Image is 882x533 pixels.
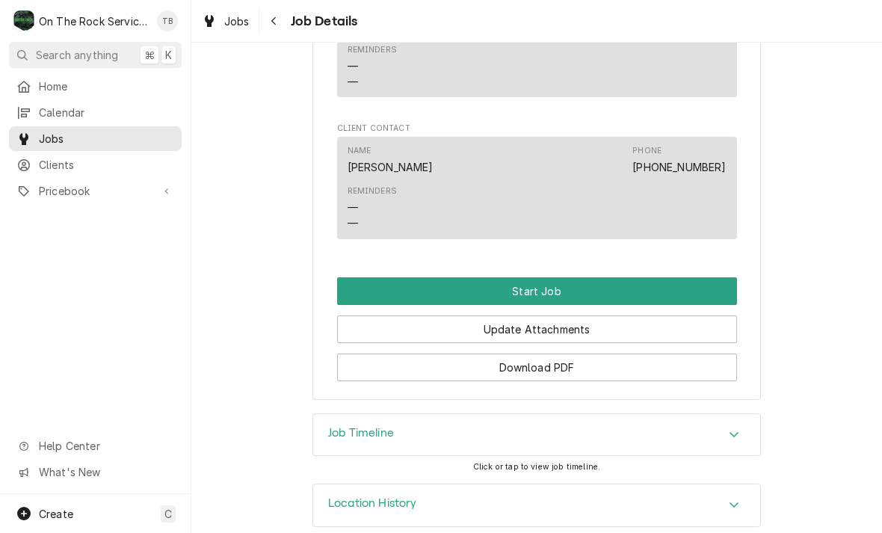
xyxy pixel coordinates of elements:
[337,137,737,239] div: Contact
[39,183,152,199] span: Pricebook
[348,145,371,157] div: Name
[328,426,394,440] h3: Job Timeline
[157,10,178,31] div: Todd Brady's Avatar
[337,277,737,381] div: Button Group
[337,305,737,343] div: Button Group Row
[348,215,358,231] div: —
[9,434,182,458] a: Go to Help Center
[196,9,256,34] a: Jobs
[313,484,760,526] div: Accordion Header
[39,464,173,480] span: What's New
[348,185,397,197] div: Reminders
[144,47,155,63] span: ⌘
[9,74,182,99] a: Home
[313,484,760,526] button: Accordion Details Expand Trigger
[39,131,174,147] span: Jobs
[337,277,737,305] div: Button Group Row
[312,484,761,527] div: Location History
[313,414,760,456] button: Accordion Details Expand Trigger
[348,44,397,56] div: Reminders
[164,506,172,522] span: C
[348,200,358,215] div: —
[39,438,173,454] span: Help Center
[9,42,182,68] button: Search anything⌘K
[39,13,149,29] div: On The Rock Services
[36,47,118,63] span: Search anything
[224,13,250,29] span: Jobs
[473,462,600,472] span: Click or tap to view job timeline.
[348,185,397,231] div: Reminders
[9,126,182,151] a: Jobs
[348,44,397,90] div: Reminders
[348,159,434,175] div: [PERSON_NAME]
[13,10,34,31] div: On The Rock Services's Avatar
[337,137,737,246] div: Client Contact List
[337,343,737,381] div: Button Group Row
[165,47,172,63] span: K
[39,78,174,94] span: Home
[337,354,737,381] button: Download PDF
[9,152,182,177] a: Clients
[348,74,358,90] div: —
[262,9,286,33] button: Navigate back
[157,10,178,31] div: TB
[632,145,726,175] div: Phone
[9,179,182,203] a: Go to Pricebook
[39,157,174,173] span: Clients
[13,10,34,31] div: O
[337,315,737,343] button: Update Attachments
[337,123,737,135] span: Client Contact
[9,460,182,484] a: Go to What's New
[9,100,182,125] a: Calendar
[313,414,760,456] div: Accordion Header
[348,58,358,74] div: —
[286,11,358,31] span: Job Details
[39,508,73,520] span: Create
[348,145,434,175] div: Name
[337,123,737,246] div: Client Contact
[337,277,737,305] button: Start Job
[328,496,417,511] h3: Location History
[632,145,661,157] div: Phone
[312,413,761,457] div: Job Timeline
[632,161,726,173] a: [PHONE_NUMBER]
[39,105,174,120] span: Calendar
